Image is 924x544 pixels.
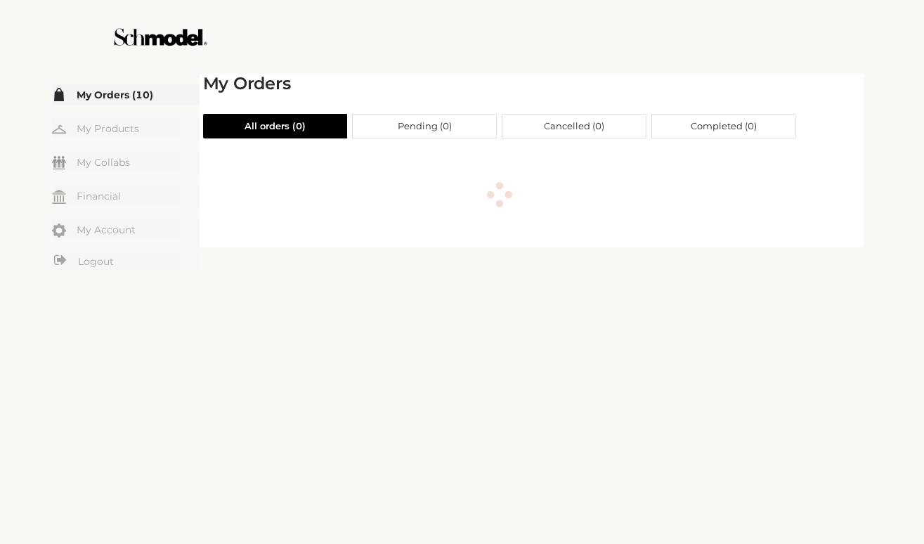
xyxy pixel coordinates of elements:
a: My Products [52,118,200,138]
a: Financial [52,186,200,206]
div: Menu [52,84,200,273]
span: All orders ( 0 ) [245,115,306,138]
span: Completed ( 0 ) [691,115,757,138]
img: my-account.svg [52,224,66,238]
span: Cancelled ( 0 ) [544,115,604,138]
a: My Collabs [52,152,200,172]
a: My Account [52,219,200,240]
span: Pending ( 0 ) [398,115,452,138]
img: my-financial.svg [52,190,66,204]
img: my-hanger.svg [52,122,66,136]
h2: My Orders [203,74,796,94]
a: My Orders (10) [52,84,200,105]
a: Logout [52,253,200,271]
img: my-order.svg [52,88,66,102]
img: my-friends.svg [52,156,66,169]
